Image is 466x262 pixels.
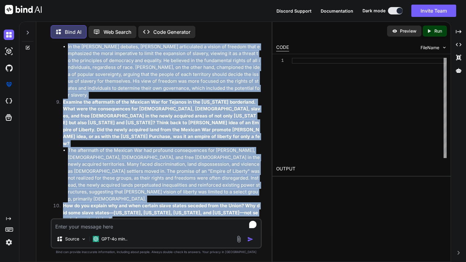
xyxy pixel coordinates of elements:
img: cloudideIcon [4,96,14,106]
li: The aftermath of the Mexican War had profound consequences for [PERSON_NAME], [DEMOGRAPHIC_DATA],... [68,147,260,202]
span: Dark mode [362,8,386,14]
img: darkChat [4,30,14,40]
p: Source [65,236,79,242]
img: chevron down [442,45,447,50]
p: Run [434,28,442,34]
button: Invite Team [411,5,456,17]
div: 1 [276,58,284,64]
img: settings [4,237,14,248]
p: Web Search [104,28,131,36]
button: Discord Support [276,8,311,14]
strong: How do you explain why and when certain slave states seceded from the Union? Why did some slave s... [63,203,260,222]
p: Bind can provide inaccurate information, including about people. Always double-check its answers.... [51,250,262,254]
span: FileName [421,45,439,51]
strong: Examine the aftermath of the Mexican War for Tejanos in the [US_STATE] borderland. What were the ... [63,99,260,146]
img: icon [247,236,253,242]
img: darkAi-studio [4,46,14,57]
img: premium [4,79,14,90]
img: attachment [235,236,242,243]
textarea: To enrich screen reader interactions, please activate Accessibility in Grammarly extension settings [52,219,261,230]
div: CODE [276,44,289,51]
p: Bind AI [65,28,81,36]
li: In the [PERSON_NAME] debates, [PERSON_NAME] articulated a vision of freedom that emphasized the m... [68,43,260,99]
p: Preview [400,28,417,34]
img: preview [392,28,397,34]
img: Pick Models [81,236,86,242]
h2: OUTPUT [272,162,451,176]
img: GPT-4o mini [93,236,99,242]
img: githubDark [4,63,14,73]
p: GPT-4o min.. [101,236,127,242]
p: Code Generator [153,28,190,36]
img: Bind AI [5,5,42,14]
button: Documentation [321,8,353,14]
